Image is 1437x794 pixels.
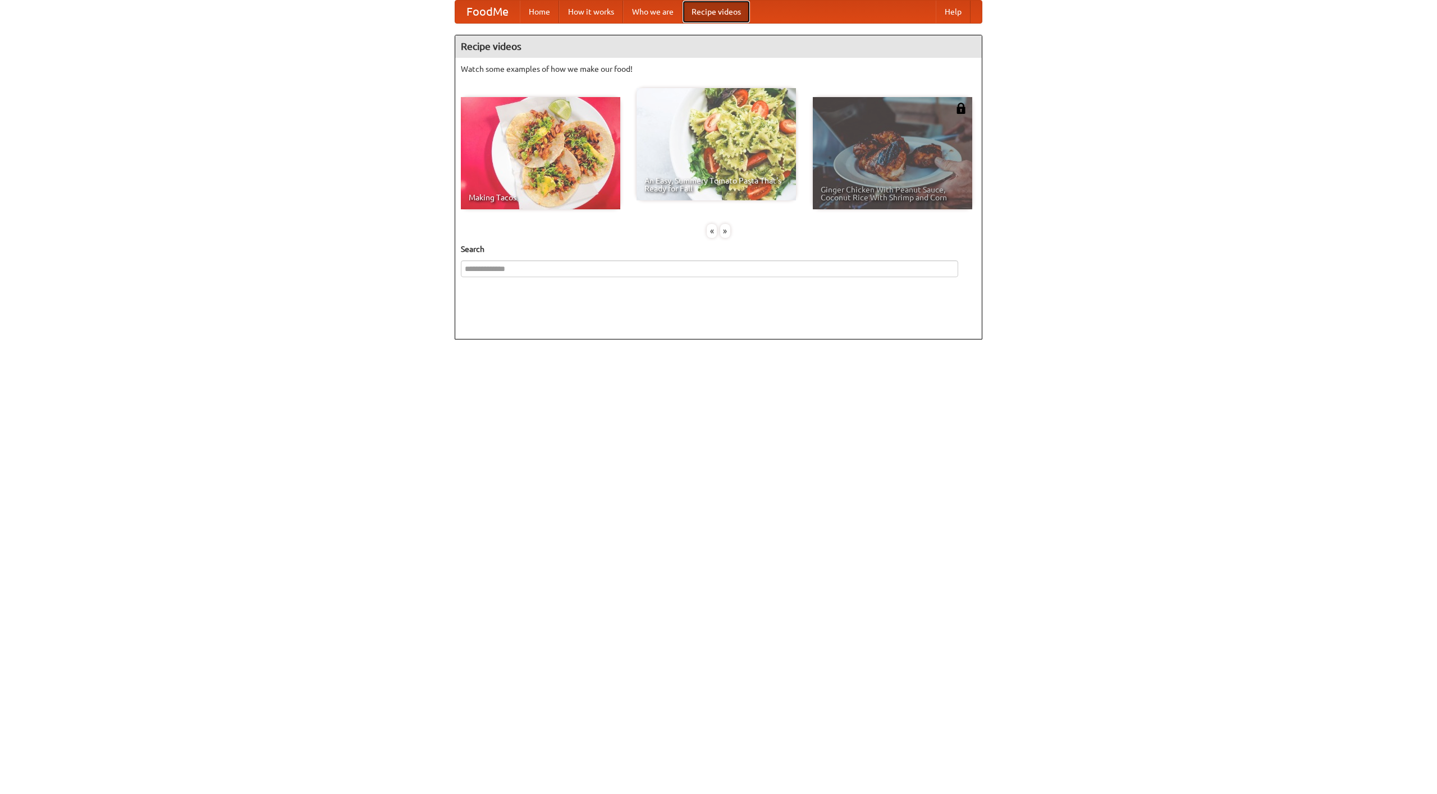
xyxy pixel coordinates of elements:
div: » [720,224,730,238]
div: « [707,224,717,238]
h5: Search [461,244,976,255]
a: Home [520,1,559,23]
a: Who we are [623,1,683,23]
img: 483408.png [955,103,967,114]
h4: Recipe videos [455,35,982,58]
p: Watch some examples of how we make our food! [461,63,976,75]
a: Recipe videos [683,1,750,23]
span: Making Tacos [469,194,612,201]
a: How it works [559,1,623,23]
span: An Easy, Summery Tomato Pasta That's Ready for Fall [644,177,788,192]
a: An Easy, Summery Tomato Pasta That's Ready for Fall [637,88,796,200]
a: Help [936,1,971,23]
a: Making Tacos [461,97,620,209]
a: FoodMe [455,1,520,23]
